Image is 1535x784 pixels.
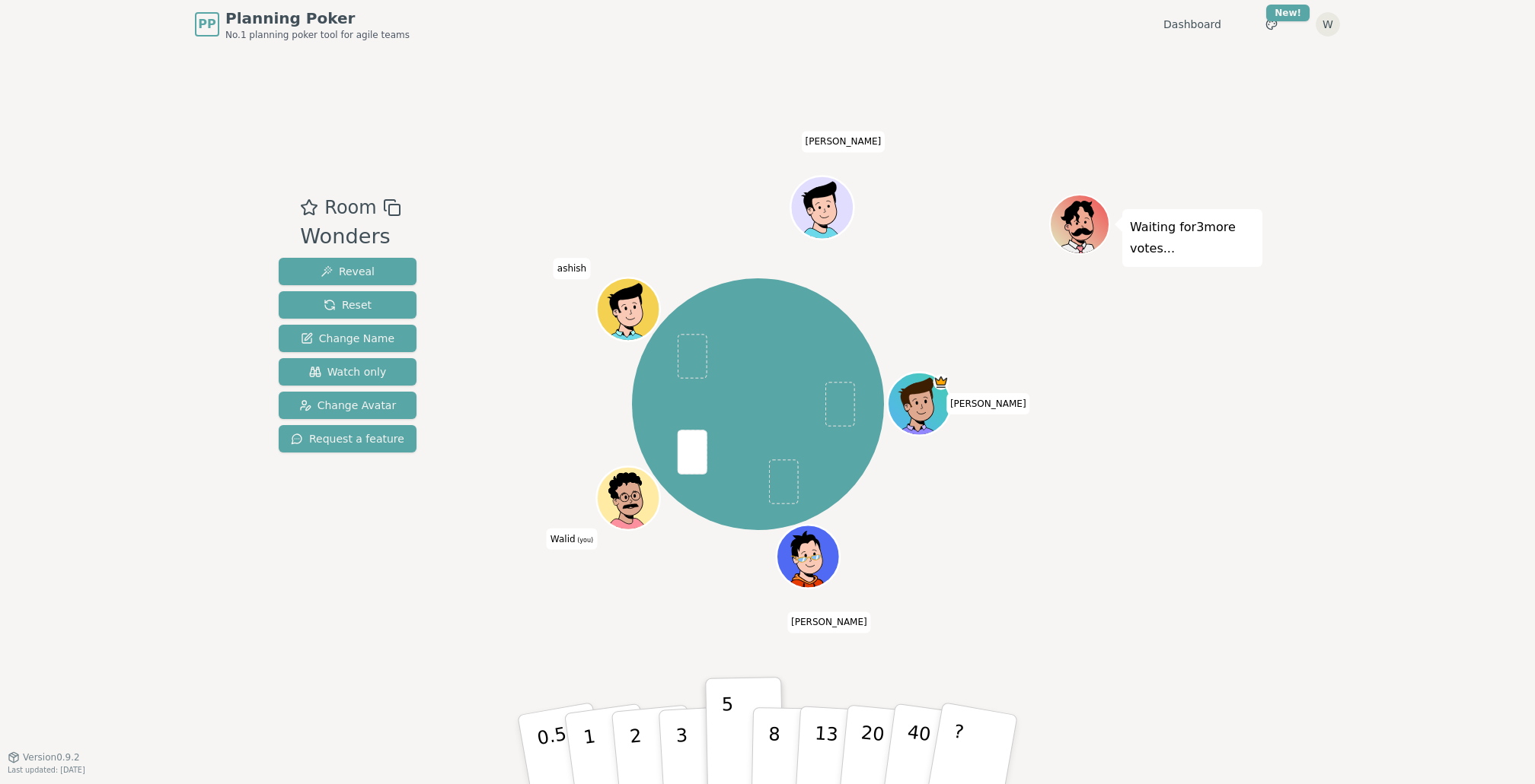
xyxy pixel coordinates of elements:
a: PPPlanning PokerNo.1 planning poker tool for agile teams [195,8,410,41]
span: Reveal [321,264,375,279]
span: PP [198,15,215,33]
span: Andrew is the host [933,374,949,390]
span: Click to change your name [554,259,590,280]
button: W [1316,12,1340,37]
button: Request a feature [279,425,416,452]
button: Reveal [279,258,416,285]
span: Reset [324,297,372,313]
span: Change Avatar [299,398,397,413]
span: Click to change your name [547,528,597,550]
button: Click to change your avatar [598,468,658,528]
button: Version0.9.2 [8,751,80,763]
button: Change Name [279,325,416,352]
p: 5 [722,694,735,776]
span: Version 0.9.2 [23,751,80,763]
span: Request a feature [291,431,404,446]
span: Room [324,194,376,221]
button: New! [1258,11,1285,38]
span: (you) [576,537,594,544]
span: Watch only [309,364,387,379]
div: New! [1266,5,1310,21]
span: Planning Poker [225,8,410,29]
span: Last updated: [DATE] [8,766,85,774]
span: Click to change your name [946,393,1030,414]
span: Change Name [301,331,394,346]
p: Waiting for 3 more votes... [1130,217,1255,259]
button: Change Avatar [279,392,416,419]
span: Click to change your name [802,132,886,153]
button: Reset [279,291,416,319]
div: Wonders [300,221,401,252]
button: Watch only [279,358,416,386]
a: Dashboard [1163,17,1221,32]
button: Add as favourite [300,194,318,221]
span: No.1 planning poker tool for agile teams [225,29,410,41]
span: Click to change your name [787,612,871,633]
